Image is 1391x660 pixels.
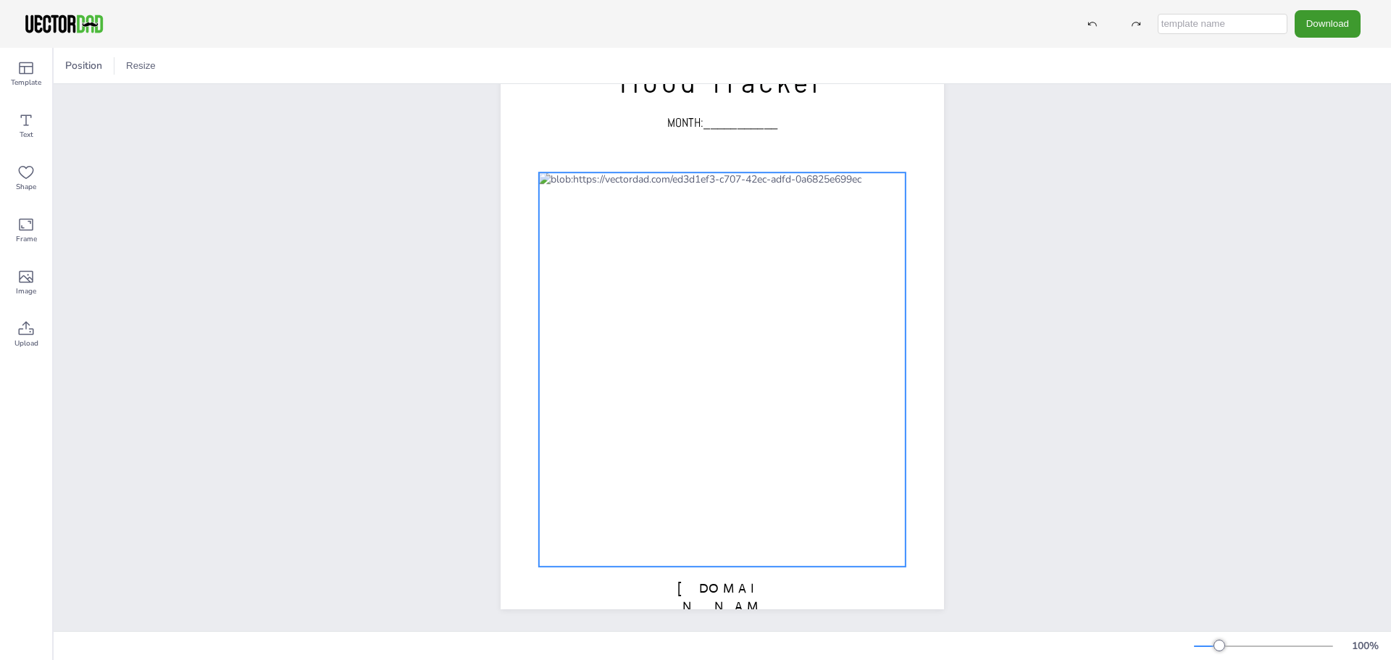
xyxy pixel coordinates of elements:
span: [DOMAIN_NAME] [677,580,767,632]
span: Template [11,77,41,88]
div: 100 % [1348,639,1382,653]
button: Download [1295,10,1361,37]
span: Image [16,285,36,297]
button: Resize [120,54,162,78]
span: MONTH:___________ [667,114,778,130]
img: VectorDad-1.png [23,13,105,35]
span: Text [20,129,33,141]
span: Mood Tracker [619,65,825,99]
span: Position [62,59,105,72]
span: Frame [16,233,37,245]
span: Shape [16,181,36,193]
span: Upload [14,338,38,349]
input: template name [1158,14,1287,34]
